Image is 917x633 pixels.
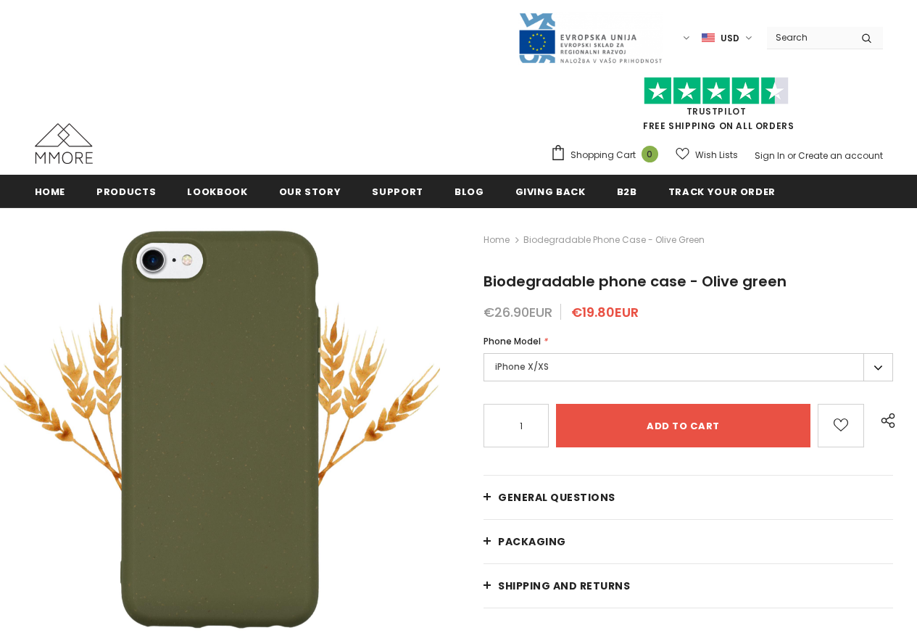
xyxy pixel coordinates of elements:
[187,185,247,199] span: Lookbook
[372,175,423,207] a: support
[484,303,552,321] span: €26.90EUR
[515,185,586,199] span: Giving back
[455,175,484,207] a: Blog
[498,534,566,549] span: PACKAGING
[676,142,738,167] a: Wish Lists
[35,123,93,164] img: MMORE Cases
[702,32,715,44] img: USD
[550,83,883,132] span: FREE SHIPPING ON ALL ORDERS
[695,148,738,162] span: Wish Lists
[515,175,586,207] a: Giving back
[798,149,883,162] a: Create an account
[484,271,787,291] span: Biodegradable phone case - Olive green
[35,185,66,199] span: Home
[755,149,785,162] a: Sign In
[767,27,850,48] input: Search Site
[518,12,663,65] img: Javni Razpis
[668,175,776,207] a: Track your order
[484,476,893,519] a: General Questions
[570,148,636,162] span: Shopping Cart
[279,185,341,199] span: Our Story
[721,31,739,46] span: USD
[617,175,637,207] a: B2B
[484,335,541,347] span: Phone Model
[556,404,810,447] input: Add to cart
[642,146,658,162] span: 0
[668,185,776,199] span: Track your order
[96,175,156,207] a: Products
[187,175,247,207] a: Lookbook
[35,175,66,207] a: Home
[787,149,796,162] span: or
[550,144,665,166] a: Shopping Cart 0
[617,185,637,199] span: B2B
[279,175,341,207] a: Our Story
[518,31,663,44] a: Javni Razpis
[372,185,423,199] span: support
[523,231,705,249] span: Biodegradable phone case - Olive green
[571,303,639,321] span: €19.80EUR
[498,579,630,593] span: Shipping and returns
[498,490,615,505] span: General Questions
[96,185,156,199] span: Products
[484,564,893,608] a: Shipping and returns
[484,353,893,381] label: iPhone X/XS
[484,520,893,563] a: PACKAGING
[455,185,484,199] span: Blog
[686,105,747,117] a: Trustpilot
[484,231,510,249] a: Home
[644,77,789,105] img: Trust Pilot Stars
